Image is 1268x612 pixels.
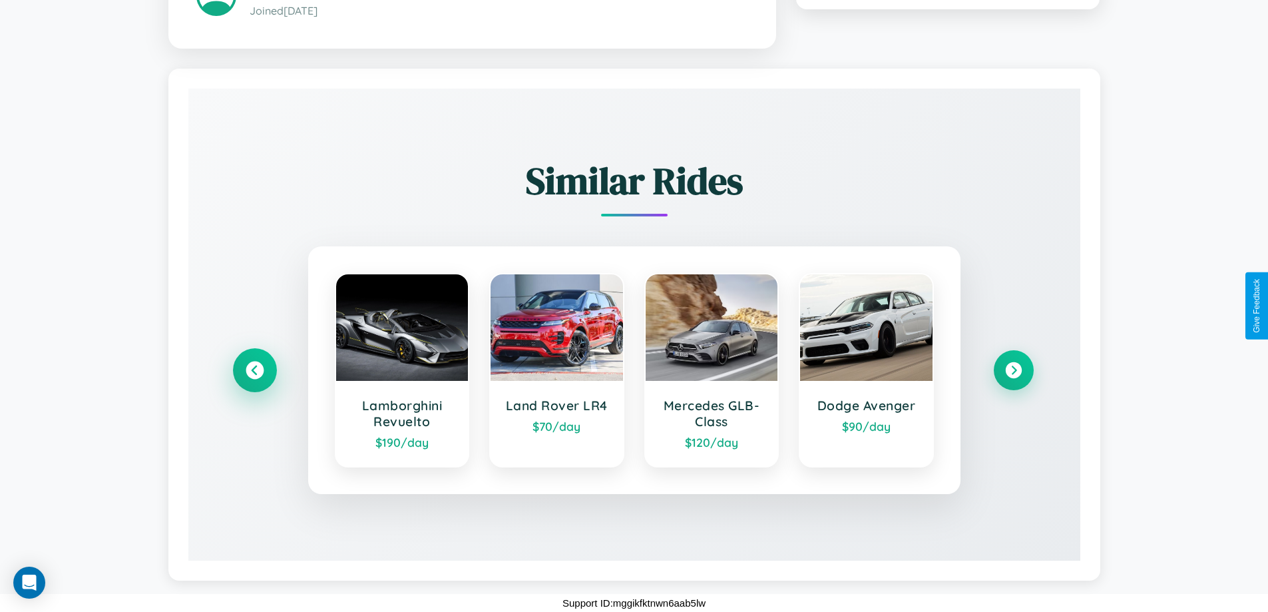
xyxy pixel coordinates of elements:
h3: Land Rover LR4 [504,398,610,414]
a: Land Rover LR4$70/day [489,273,624,467]
a: Lamborghini Revuelto$190/day [335,273,470,467]
div: $ 70 /day [504,419,610,434]
p: Joined [DATE] [250,1,748,21]
div: $ 120 /day [659,435,765,450]
div: $ 90 /day [813,419,919,434]
h3: Dodge Avenger [813,398,919,414]
a: Mercedes GLB-Class$120/day [644,273,779,467]
div: $ 190 /day [349,435,455,450]
h3: Lamborghini Revuelto [349,398,455,430]
a: Dodge Avenger$90/day [799,273,934,467]
h2: Similar Rides [235,155,1034,206]
h3: Mercedes GLB-Class [659,398,765,430]
div: Give Feedback [1252,279,1261,333]
p: Support ID: mggikfktnwn6aab5lw [562,594,706,612]
div: Open Intercom Messenger [13,567,45,599]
